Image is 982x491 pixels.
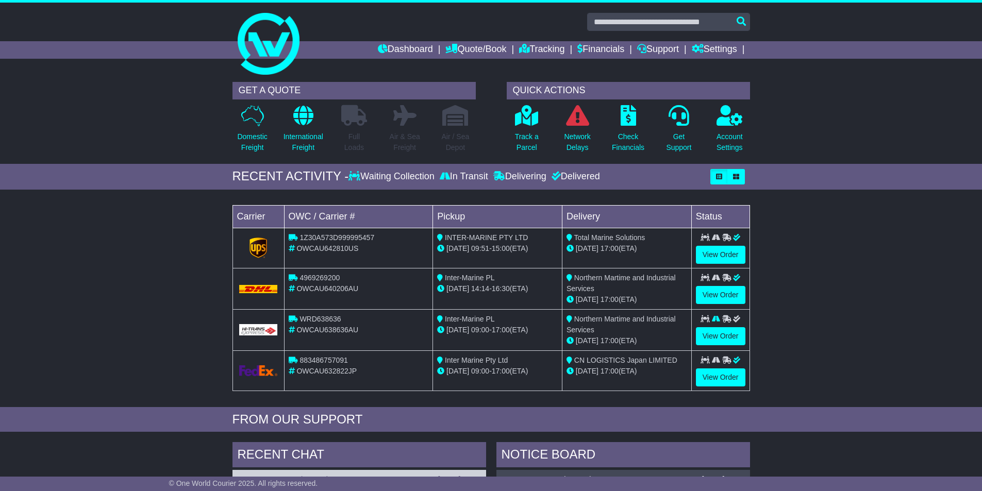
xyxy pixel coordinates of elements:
span: 09:00 [471,326,489,334]
div: (ETA) [567,243,687,254]
div: Delivering [491,171,549,182]
a: GetSupport [665,105,692,159]
span: 09:00 [471,367,489,375]
div: QUICK ACTIONS [507,82,750,99]
p: Air / Sea Depot [442,131,470,153]
span: 17:00 [492,326,510,334]
span: 09:51 [471,244,489,252]
span: OWCAU642810US [296,244,358,252]
div: [DATE] 12:16 [702,475,744,484]
span: Northern Martime and Industrial Services [567,274,676,293]
span: CN LOGISTICS Japan LIMITED [574,356,677,364]
span: 15:00 [492,244,510,252]
a: Track aParcel [514,105,539,159]
span: INTER-MARINE PTY LTD [445,233,528,242]
span: 359162 [303,475,327,483]
img: GetCarrierServiceLogo [239,324,278,335]
div: FROM OUR SUPPORT [232,412,750,427]
div: NOTICE BOARD [496,442,750,470]
img: DHL.png [239,285,278,293]
p: Account Settings [717,131,743,153]
div: - (ETA) [437,366,558,377]
p: Get Support [666,131,691,153]
div: RECENT CHAT [232,442,486,470]
span: [DATE] [446,367,469,375]
a: View Order [696,368,745,386]
span: OWCAU640206AU [296,284,358,293]
span: [DATE] [446,244,469,252]
div: Waiting Collection [348,171,437,182]
span: 16:30 [492,284,510,293]
div: - (ETA) [437,283,558,294]
a: Support [637,41,679,59]
span: [DATE] [576,336,598,345]
span: 14:14 [471,284,489,293]
div: - (ETA) [437,243,558,254]
span: 1Z30A573D999995457 [299,233,374,242]
span: 17:00 [601,244,619,252]
td: OWC / Carrier # [284,205,433,228]
div: ( ) [502,475,745,484]
img: GetCarrierServiceLogo [249,238,267,258]
a: CheckFinancials [611,105,645,159]
span: 17:00 [492,367,510,375]
span: 17:00 [601,336,619,345]
div: (ETA) [567,335,687,346]
div: GET A QUOTE [232,82,476,99]
span: Inter Marine Pty Ltd [445,356,508,364]
span: OWCAU632822JP [296,367,357,375]
a: Dashboard [378,41,433,59]
div: Delivered [549,171,600,182]
span: Total Marine Solutions [574,233,645,242]
a: NetworkDelays [563,105,591,159]
p: Track a Parcel [515,131,539,153]
a: Quote/Book [445,41,506,59]
span: Inter-Marine PL [445,274,494,282]
a: View Order [696,286,745,304]
a: Financials [577,41,624,59]
span: 883486757091 [299,356,347,364]
span: [DATE] [446,284,469,293]
p: Full Loads [341,131,367,153]
td: Pickup [433,205,562,228]
a: View Order [696,327,745,345]
span: [DATE] [576,295,598,303]
td: Delivery [562,205,691,228]
span: 17:00 [601,367,619,375]
a: OWCAU638636AU [238,475,300,483]
p: Air & Sea Freight [390,131,420,153]
span: OWCAU638636AU [296,326,358,334]
span: WRD638636 [299,315,341,323]
div: RECENT ACTIVITY - [232,169,349,184]
img: GetCarrierServiceLogo [239,365,278,376]
p: Check Financials [612,131,644,153]
a: View Order [696,246,745,264]
a: AccountSettings [716,105,743,159]
div: ( ) [238,475,481,484]
div: (ETA) [567,366,687,377]
div: In Transit [437,171,491,182]
span: [DATE] [576,244,598,252]
span: 4969269200 [299,274,340,282]
div: - (ETA) [437,325,558,335]
div: [DATE] 14:04 [438,475,480,484]
a: Tracking [519,41,564,59]
p: Domestic Freight [237,131,267,153]
span: © One World Courier 2025. All rights reserved. [169,479,318,487]
span: [DATE] [576,367,598,375]
a: OWCAU638636AU [502,475,563,483]
p: International Freight [284,131,323,153]
span: Inter-Marine PL [445,315,494,323]
span: [DATE] [446,326,469,334]
span: Northern Martime and Industrial Services [567,315,676,334]
a: DomesticFreight [237,105,268,159]
a: Settings [692,41,737,59]
span: 17:00 [601,295,619,303]
div: (ETA) [567,294,687,305]
td: Status [691,205,750,228]
a: InternationalFreight [283,105,324,159]
span: 359162 [565,475,590,483]
p: Network Delays [564,131,590,153]
td: Carrier [232,205,284,228]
